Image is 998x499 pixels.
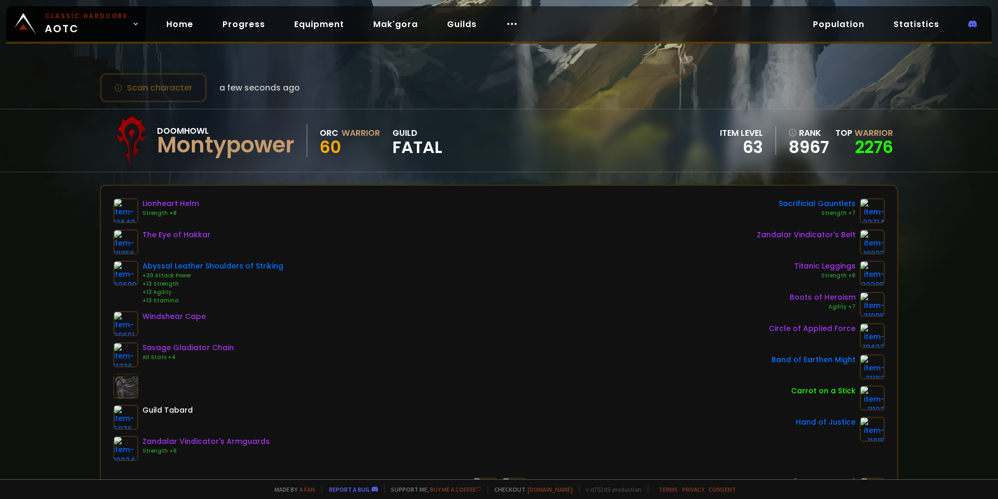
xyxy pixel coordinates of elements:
[100,73,207,103] button: Scan character
[113,405,138,430] img: item-5976
[791,386,856,396] div: Carrot on a Stick
[860,417,885,442] img: item-11815
[158,14,202,35] a: Home
[342,126,380,139] div: Warrior
[142,447,270,455] div: Strength +9
[113,436,138,461] img: item-19824
[142,353,234,362] div: All Stats +4
[113,342,138,367] img: item-11726
[142,198,199,209] div: Lionheart Helm
[855,135,893,159] a: 2276
[757,229,856,240] div: Zandalar Vindicator's Belt
[299,485,315,493] a: a fan
[790,303,856,311] div: Agility +7
[392,139,442,155] span: Fatal
[390,478,468,489] div: Bone Slicing Hatchet
[860,292,885,317] img: item-21995
[488,485,573,493] span: Checkout
[142,280,283,288] div: +13 Strength
[885,14,948,35] a: Statistics
[531,478,608,489] div: Draconian Deflector
[860,198,885,223] img: item-22714
[855,127,893,139] span: Warrior
[430,485,481,493] a: Buy me a coffee
[794,261,856,272] div: Titanic Leggings
[805,14,873,35] a: Population
[214,14,273,35] a: Progress
[286,14,352,35] a: Equipment
[45,11,128,36] span: AOTC
[659,485,678,493] a: Terms
[157,137,294,153] div: Montypower
[142,311,206,322] div: Windshear Cape
[720,139,763,155] div: 63
[142,229,211,240] div: The Eye of Hakkar
[682,485,704,493] a: Privacy
[113,261,138,286] img: item-20689
[789,139,829,155] a: 8967
[142,209,199,217] div: Strength +8
[113,229,138,254] img: item-19856
[329,485,370,493] a: Report a bug
[769,323,856,334] div: Circle of Applied Force
[720,126,763,139] div: item level
[219,81,300,94] span: a few seconds ago
[860,229,885,254] img: item-19823
[365,14,426,35] a: Mak'gora
[320,126,338,139] div: Orc
[142,436,270,447] div: Zandalar Vindicator's Armguards
[45,11,128,21] small: Classic Hardcore
[439,14,485,35] a: Guilds
[142,405,193,416] div: Guild Tabard
[528,485,573,493] a: [DOMAIN_NAME]
[779,198,856,209] div: Sacrificial Gauntlets
[779,209,856,217] div: Strength +7
[320,135,341,159] span: 60
[6,6,146,42] a: Classic HardcoreAOTC
[113,198,138,223] img: item-12640
[794,272,856,280] div: Strength +8
[860,323,885,348] img: item-19432
[708,485,736,493] a: Consent
[835,126,893,139] div: Top
[860,386,885,411] img: item-11122
[142,261,283,272] div: Abyssal Leather Shoulders of Striking
[142,297,283,305] div: +13 Stamina
[142,342,234,353] div: Savage Gladiator Chain
[790,292,856,303] div: Boots of Heroism
[142,288,283,297] div: +13 Agility
[157,124,294,137] div: Doomhowl
[392,126,442,155] div: guild
[268,485,315,493] span: Made by
[860,261,885,286] img: item-22385
[113,311,138,336] img: item-20691
[789,126,829,139] div: rank
[794,478,856,489] div: [PERSON_NAME]
[142,272,283,280] div: +30 Attack Power
[796,417,856,428] div: Hand of Justice
[860,354,885,379] img: item-21182
[579,485,641,493] span: v. d752d5 - production
[384,485,481,493] span: Support me,
[771,354,856,365] div: Band of Earthen Might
